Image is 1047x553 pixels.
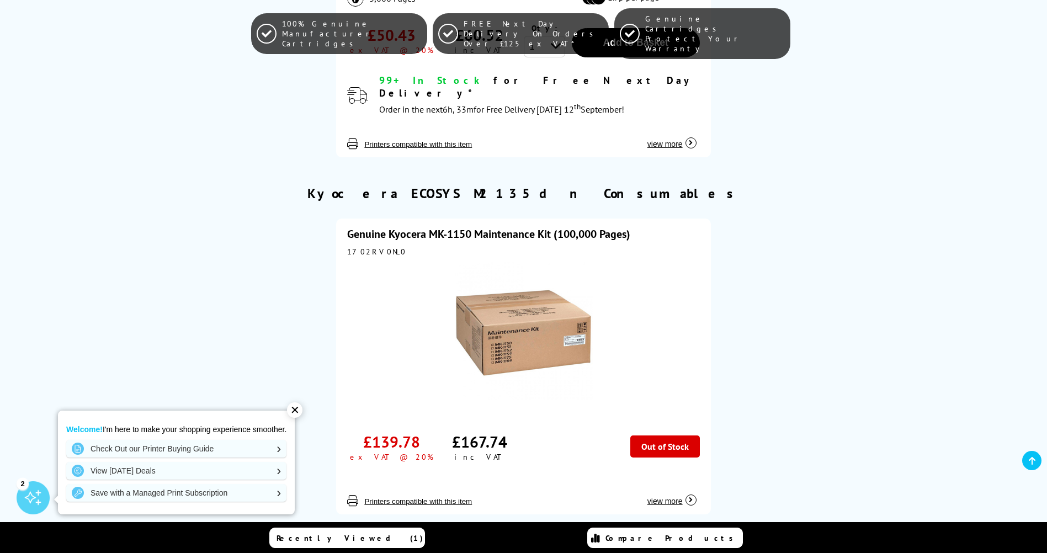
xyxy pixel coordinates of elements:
div: ex VAT @ 20% [350,452,433,462]
a: Save with a Managed Print Subscription [66,484,286,502]
div: Out of Stock [630,435,700,458]
div: 1702RV0NL0 [347,247,699,257]
a: View [DATE] Deals [66,462,286,480]
p: I'm here to make your shopping experience smoother. [66,424,286,434]
sup: th [574,102,581,111]
button: Printers compatible with this item [361,140,475,149]
div: £167.74 [452,432,507,452]
button: view more [644,485,700,506]
img: Kyocera MK-1150 Maintenance Kit (100,000 Pages) [455,262,593,400]
span: view more [647,497,683,506]
a: Recently Viewed (1) [269,528,425,548]
h2: Kyocera ECOSYS M2135dn Consumables [307,185,740,202]
a: Check Out our Printer Buying Guide [66,440,286,458]
span: 99+ In Stock [379,74,484,87]
button: view more [644,128,700,149]
strong: Welcome! [66,425,103,434]
span: 6h, 33m [443,104,474,115]
span: Genuine Cartridges Protect Your Warranty [645,14,785,54]
span: Recently Viewed (1) [277,533,423,543]
span: 100% Genuine Manufacturer Cartridges [282,19,422,49]
span: Order in the next for Free Delivery [DATE] 12 September! [379,104,624,115]
a: Compare Products [587,528,743,548]
span: view more [647,140,683,148]
span: FREE Next Day Delivery On Orders Over £125 ex VAT* [464,19,603,49]
div: £139.78 [363,432,420,452]
span: for Free Next Day Delivery* [379,74,694,99]
div: ✕ [287,402,302,418]
div: inc VAT [454,452,504,462]
div: modal_delivery [379,74,699,118]
div: 2 [17,477,29,490]
a: Genuine Kyocera MK-1150 Maintenance Kit (100,000 Pages) [347,227,630,241]
span: Compare Products [605,533,739,543]
button: Printers compatible with this item [361,497,475,506]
